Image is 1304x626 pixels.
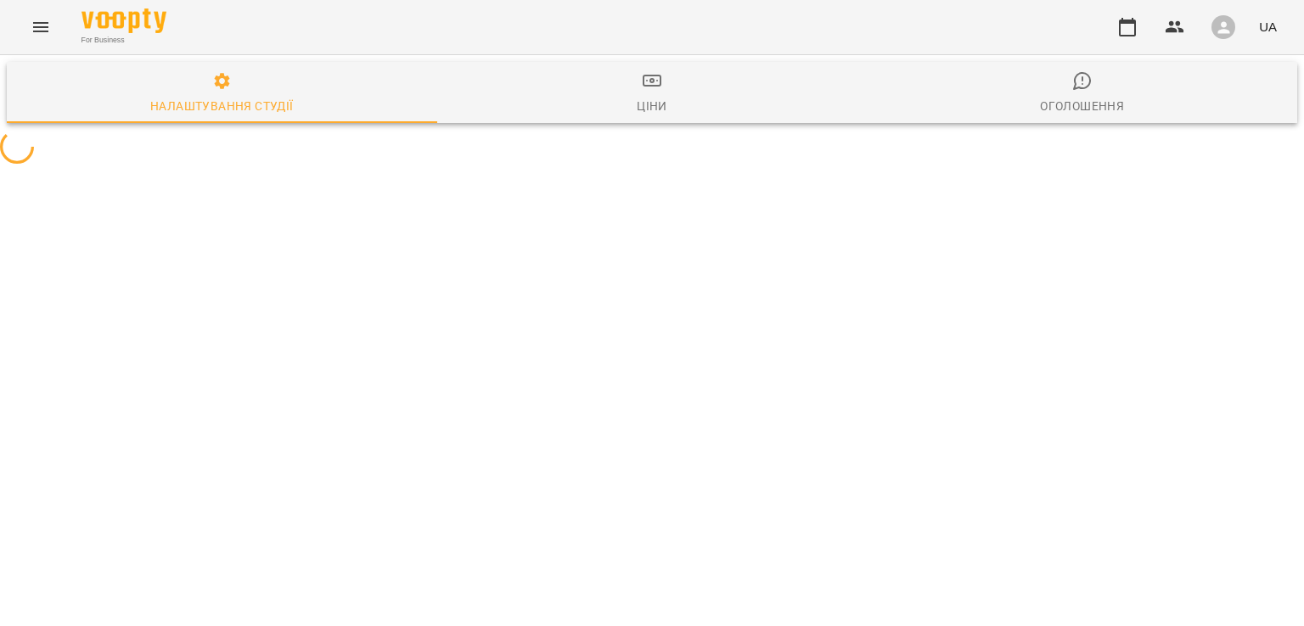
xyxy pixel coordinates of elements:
button: Menu [20,7,61,48]
div: Налаштування студії [150,96,293,116]
span: UA [1259,18,1277,36]
span: For Business [81,35,166,46]
img: Voopty Logo [81,8,166,33]
div: Оголошення [1040,96,1124,116]
div: Ціни [637,96,667,116]
button: UA [1252,11,1284,42]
